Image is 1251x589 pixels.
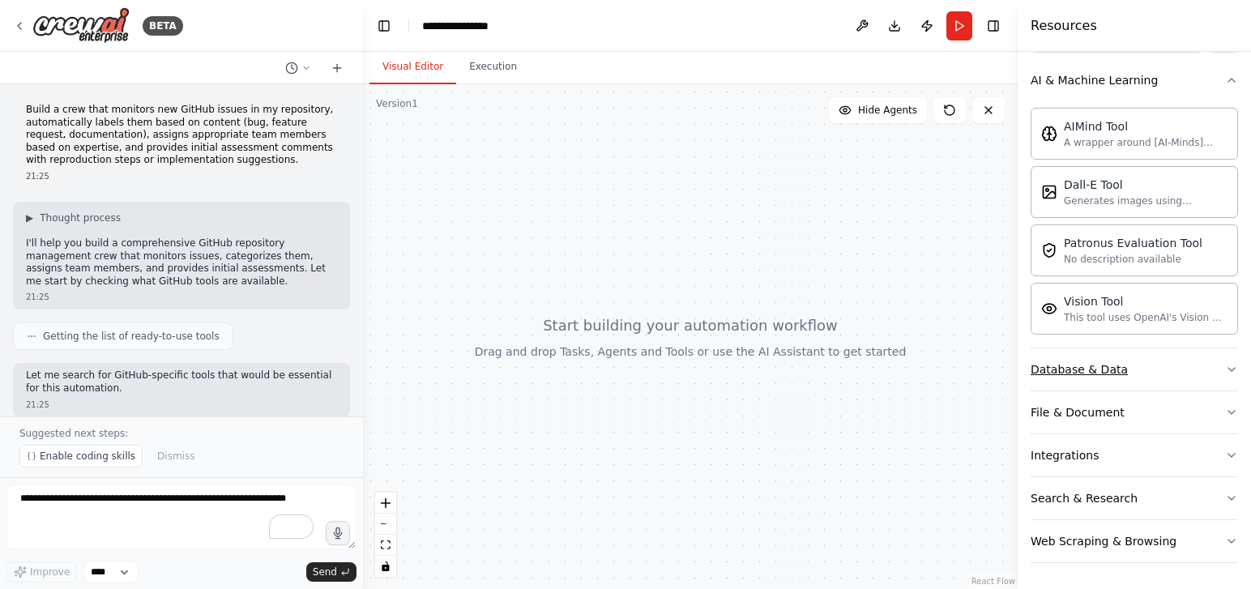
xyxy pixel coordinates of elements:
[1041,184,1057,200] img: DallETool
[26,170,337,182] div: 21:25
[1064,194,1228,207] div: Generates images using OpenAI's Dall-E model.
[143,16,183,36] div: BETA
[1064,253,1202,266] div: No description available
[1064,293,1228,309] div: Vision Tool
[1041,242,1057,258] img: PatronusEvalTool
[1031,533,1176,549] div: Web Scraping & Browsing
[1031,490,1138,506] div: Search & Research
[1031,404,1125,420] div: File & Document
[19,427,344,440] p: Suggested next steps:
[1064,177,1228,193] div: Dall-E Tool
[1064,118,1228,134] div: AIMind Tool
[369,50,456,84] button: Visual Editor
[313,566,337,578] span: Send
[1031,447,1099,463] div: Integrations
[376,97,418,110] div: Version 1
[30,566,70,578] span: Improve
[26,399,337,411] div: 21:25
[982,15,1005,37] button: Hide right sidebar
[326,521,350,545] button: Click to speak your automation idea
[1031,72,1158,88] div: AI & Machine Learning
[26,211,33,224] span: ▶
[1031,434,1238,476] button: Integrations
[1031,59,1238,101] button: AI & Machine Learning
[324,58,350,78] button: Start a new chat
[40,450,135,463] span: Enable coding skills
[1031,391,1238,433] button: File & Document
[1064,235,1202,251] div: Patronus Evaluation Tool
[1064,311,1228,324] div: This tool uses OpenAI's Vision API to describe the contents of an image.
[157,450,194,463] span: Dismiss
[373,15,395,37] button: Hide left sidebar
[6,561,77,583] button: Improve
[149,445,203,467] button: Dismiss
[19,445,143,467] button: Enable coding skills
[1064,136,1228,149] div: A wrapper around [AI-Minds]([URL][DOMAIN_NAME]). Useful for when you need answers to questions fr...
[971,577,1015,586] a: React Flow attribution
[375,514,396,535] button: zoom out
[375,493,396,514] button: zoom in
[1031,348,1238,391] button: Database & Data
[1031,477,1238,519] button: Search & Research
[375,493,396,577] div: React Flow controls
[26,369,337,395] p: Let me search for GitHub-specific tools that would be essential for this automation.
[26,211,121,224] button: ▶Thought process
[1031,361,1128,378] div: Database & Data
[1031,101,1238,348] div: AI & Machine Learning
[456,50,530,84] button: Execution
[1031,16,1097,36] h4: Resources
[279,58,318,78] button: Switch to previous chat
[26,237,337,288] p: I'll help you build a comprehensive GitHub repository management crew that monitors issues, categ...
[375,535,396,556] button: fit view
[1041,126,1057,142] img: AIMindTool
[40,211,121,224] span: Thought process
[32,7,130,44] img: Logo
[26,104,337,167] p: Build a crew that monitors new GitHub issues in my repository, automatically labels them based on...
[1031,17,1238,576] div: Tools
[26,291,337,303] div: 21:25
[829,97,927,123] button: Hide Agents
[43,330,220,343] span: Getting the list of ready-to-use tools
[6,484,357,549] textarea: To enrich screen reader interactions, please activate Accessibility in Grammarly extension settings
[422,18,503,34] nav: breadcrumb
[306,562,357,582] button: Send
[1041,301,1057,317] img: VisionTool
[1031,520,1238,562] button: Web Scraping & Browsing
[375,556,396,577] button: toggle interactivity
[858,104,917,117] span: Hide Agents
